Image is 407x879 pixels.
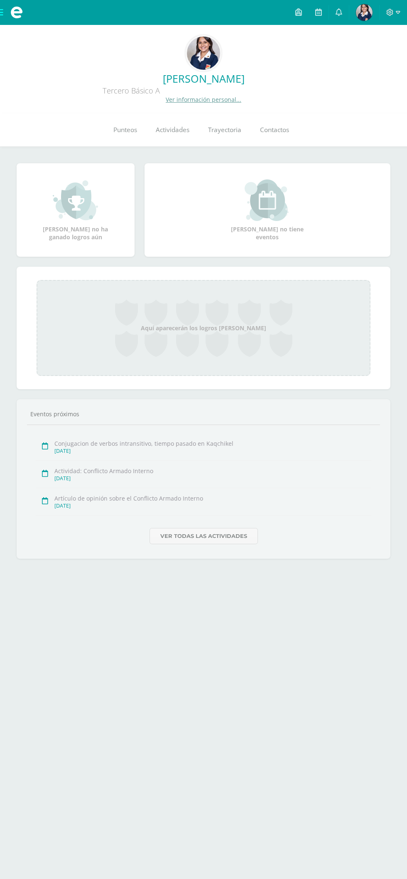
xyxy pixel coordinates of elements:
[104,113,146,147] a: Punteos
[54,439,371,447] div: Conjugacion de verbos intransitivo, tiempo pasado en Kaqchikel
[113,125,137,134] span: Punteos
[166,96,241,103] a: Ver información personal...
[199,113,250,147] a: Trayectoria
[37,280,370,376] div: Aquí aparecerán los logros [PERSON_NAME]
[187,37,220,70] img: 8764068e4ba43f9d656827296f79d14d.png
[54,467,371,475] div: Actividad: Conflicto Armado Interno
[226,179,309,241] div: [PERSON_NAME] no tiene eventos
[54,502,371,509] div: [DATE]
[53,179,98,221] img: achievement_small.png
[245,179,290,221] img: event_small.png
[250,113,298,147] a: Contactos
[34,179,117,241] div: [PERSON_NAME] no ha ganado logros aún
[7,86,256,96] div: Tercero Básico A
[150,528,258,544] a: Ver todas las actividades
[356,4,373,21] img: 1fd1abc3113b88285b3edde5efc460e8.png
[7,71,400,86] a: [PERSON_NAME]
[27,410,380,418] div: Eventos próximos
[156,125,189,134] span: Actividades
[54,475,371,482] div: [DATE]
[54,494,371,502] div: Artículo de opinión sobre el Conflicto Armado Interno
[146,113,199,147] a: Actividades
[208,125,241,134] span: Trayectoria
[260,125,289,134] span: Contactos
[54,447,371,454] div: [DATE]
